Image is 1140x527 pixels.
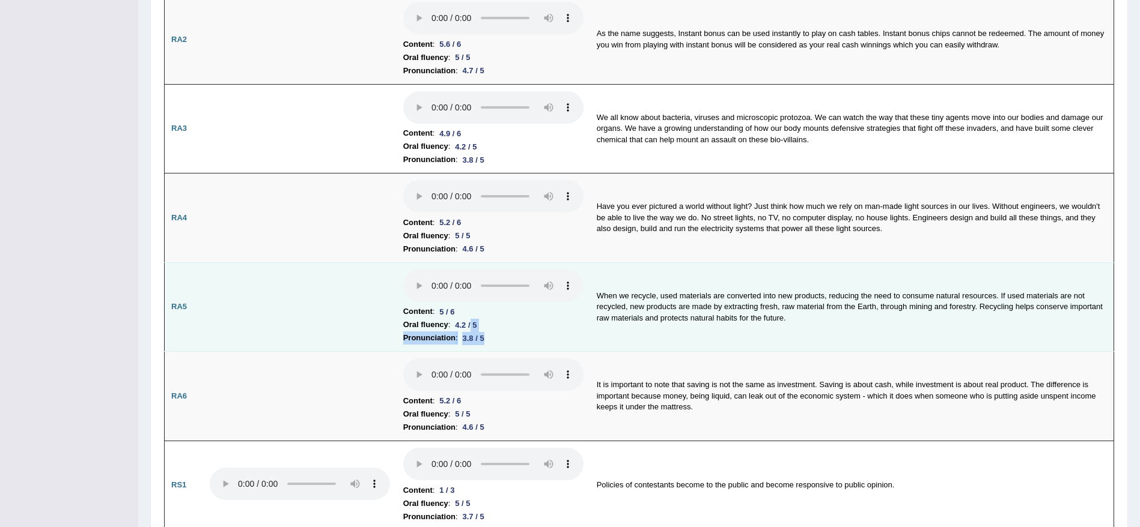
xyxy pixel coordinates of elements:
[403,394,584,408] li: :
[403,484,433,497] b: Content
[458,421,489,433] div: 4.6 / 5
[403,305,584,318] li: :
[458,510,489,523] div: 3.7 / 5
[403,497,448,510] b: Oral fluency
[403,38,433,51] b: Content
[403,140,448,153] b: Oral fluency
[434,127,466,140] div: 4.9 / 6
[403,421,456,434] b: Pronunciation
[403,216,433,229] b: Content
[403,484,584,497] li: :
[434,394,466,407] div: 5.2 / 6
[403,153,584,166] li: :
[403,64,456,77] b: Pronunciation
[403,51,448,64] b: Oral fluency
[403,153,456,166] b: Pronunciation
[403,394,433,408] b: Content
[434,484,459,496] div: 1 / 3
[458,154,489,166] div: 3.8 / 5
[403,331,456,345] b: Pronunciation
[458,332,489,345] div: 3.8 / 5
[403,127,584,140] li: :
[403,318,584,331] li: :
[403,51,584,64] li: :
[171,35,187,44] b: RA2
[450,408,475,420] div: 5 / 5
[403,242,584,256] li: :
[171,124,187,133] b: RA3
[403,242,456,256] b: Pronunciation
[450,140,481,153] div: 4.2 / 5
[403,318,448,331] b: Oral fluency
[171,213,187,222] b: RA4
[450,51,475,64] div: 5 / 5
[434,38,466,50] div: 5.6 / 6
[403,510,584,523] li: :
[450,319,481,331] div: 4.2 / 5
[590,173,1114,263] td: Have you ever pictured a world without light? Just think how much we rely on man-made light sourc...
[403,305,433,318] b: Content
[403,408,584,421] li: :
[403,421,584,434] li: :
[171,391,187,400] b: RA6
[450,229,475,242] div: 5 / 5
[450,497,475,510] div: 5 / 5
[171,480,186,489] b: RS1
[458,64,489,77] div: 4.7 / 5
[403,127,433,140] b: Content
[403,216,584,229] li: :
[171,302,187,311] b: RA5
[458,242,489,255] div: 4.6 / 5
[434,216,466,229] div: 5.2 / 6
[403,229,584,242] li: :
[403,64,584,77] li: :
[403,510,456,523] b: Pronunciation
[403,140,584,153] li: :
[590,84,1114,173] td: We all know about bacteria, viruses and microscopic protozoa. We can watch the way that these tin...
[590,262,1114,352] td: When we recycle, used materials are converted into new products, reducing the need to consume nat...
[403,497,584,510] li: :
[590,352,1114,441] td: It is important to note that saving is not the same as investment. Saving is about cash, while in...
[403,229,448,242] b: Oral fluency
[403,408,448,421] b: Oral fluency
[403,331,584,345] li: :
[403,38,584,51] li: :
[434,306,459,318] div: 5 / 6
